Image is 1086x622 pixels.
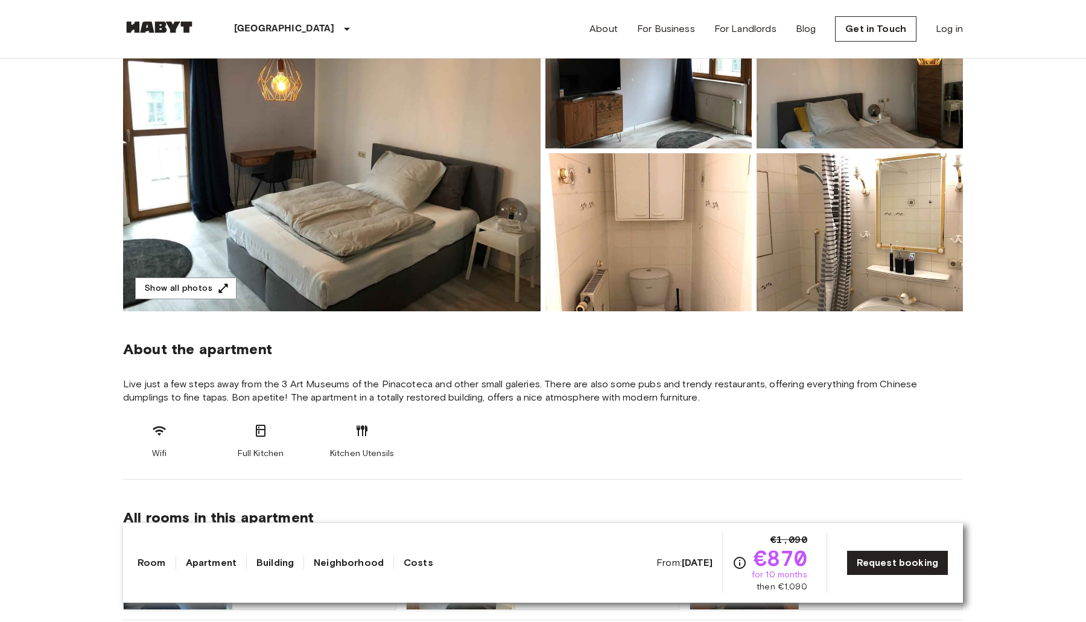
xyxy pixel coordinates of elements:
[314,556,384,570] a: Neighborhood
[545,153,752,311] img: Picture of unit DE-02-010-001-02HF
[123,509,963,527] span: All rooms in this apartment
[589,22,618,36] a: About
[367,595,392,605] p: €825
[238,448,284,460] span: Full Kitchen
[256,556,294,570] a: Building
[770,533,807,547] span: €1,090
[138,556,166,570] a: Room
[757,581,807,593] span: then €1,090
[186,556,237,570] a: Apartment
[404,556,433,570] a: Costs
[645,594,675,603] p: €1050
[330,448,394,460] span: Kitchen Utensils
[234,22,335,36] p: [GEOGRAPHIC_DATA]
[682,557,713,568] b: [DATE]
[123,378,963,404] span: Live just a few steps away from the 3 Art Museums of the Pinacoteca and other small galeries. The...
[754,547,807,569] span: €870
[927,594,957,603] p: €1000
[732,556,747,570] svg: Check cost overview for full price breakdown. Please note that discounts apply to new joiners onl...
[123,340,272,358] span: About the apartment
[846,550,948,576] a: Request booking
[714,22,776,36] a: For Landlords
[796,22,816,36] a: Blog
[752,569,807,581] span: for 10 months
[656,556,713,570] span: From:
[123,21,195,33] img: Habyt
[152,448,167,460] span: Wifi
[936,22,963,36] a: Log in
[835,16,916,42] a: Get in Touch
[637,22,695,36] a: For Business
[757,153,963,311] img: Picture of unit DE-02-010-001-02HF
[135,278,237,300] button: Show all photos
